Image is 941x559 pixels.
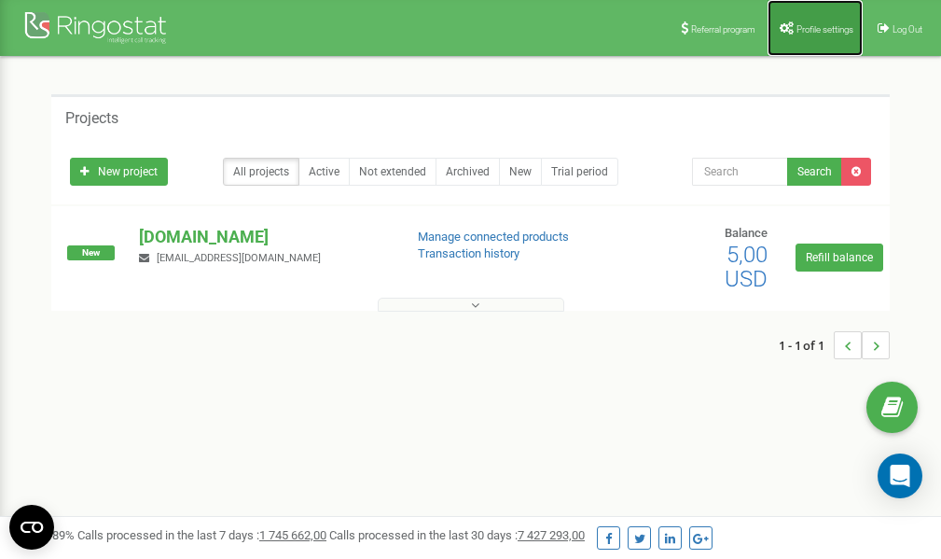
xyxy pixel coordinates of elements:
[223,158,299,186] a: All projects
[329,528,585,542] span: Calls processed in the last 30 days :
[499,158,542,186] a: New
[298,158,350,186] a: Active
[77,528,326,542] span: Calls processed in the last 7 days :
[541,158,618,186] a: Trial period
[796,244,883,272] a: Refill balance
[9,505,54,550] button: Open CMP widget
[418,230,569,244] a: Manage connected products
[779,313,890,378] nav: ...
[259,528,326,542] u: 1 745 662,00
[691,24,755,35] span: Referral program
[436,158,500,186] a: Archived
[349,158,436,186] a: Not extended
[725,226,768,240] span: Balance
[796,24,853,35] span: Profile settings
[67,245,115,260] span: New
[139,225,387,249] p: [DOMAIN_NAME]
[725,242,768,292] span: 5,00 USD
[878,454,922,498] div: Open Intercom Messenger
[779,331,834,359] span: 1 - 1 of 1
[787,158,842,186] button: Search
[692,158,788,186] input: Search
[70,158,168,186] a: New project
[893,24,922,35] span: Log Out
[418,246,519,260] a: Transaction history
[65,110,118,127] h5: Projects
[157,252,321,264] span: [EMAIL_ADDRESS][DOMAIN_NAME]
[518,528,585,542] u: 7 427 293,00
